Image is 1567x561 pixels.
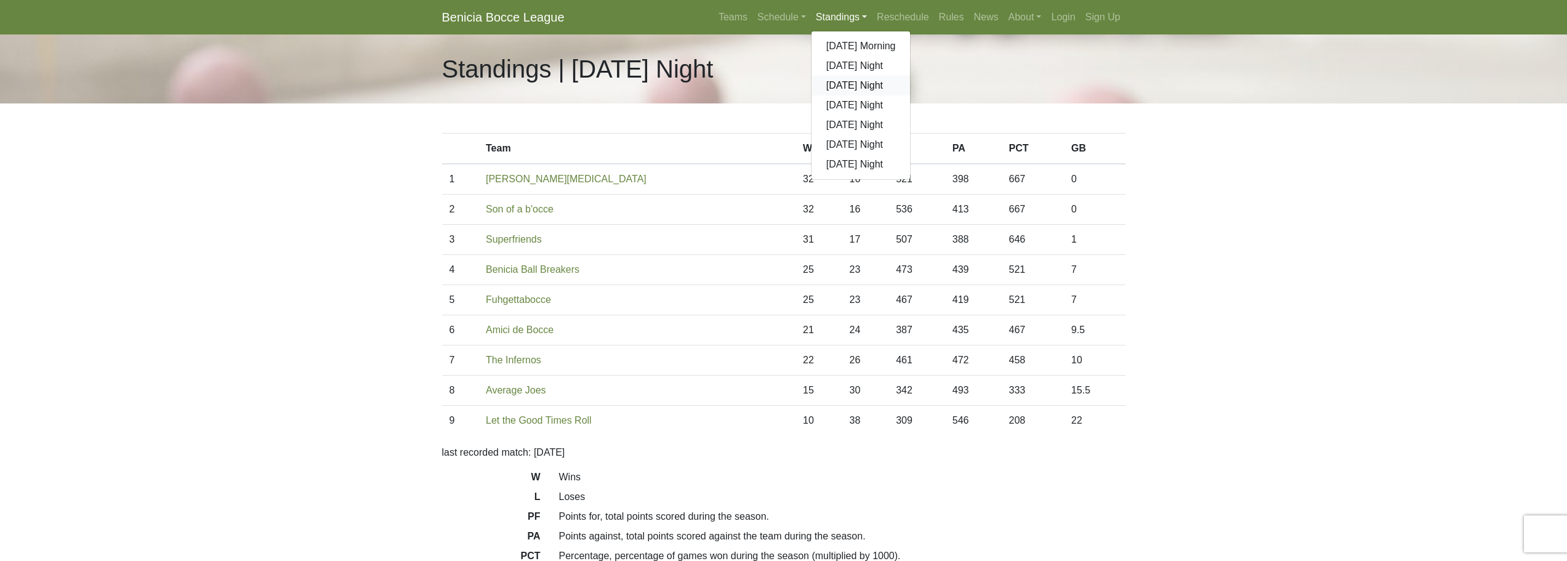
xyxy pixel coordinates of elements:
[945,345,1002,376] td: 472
[442,445,1126,460] p: last recorded match: [DATE]
[486,415,592,426] a: Let the Good Times Roll
[1001,406,1063,436] td: 208
[888,164,945,195] td: 521
[888,315,945,345] td: 387
[842,195,889,225] td: 16
[945,315,1002,345] td: 435
[945,376,1002,406] td: 493
[888,376,945,406] td: 342
[1001,225,1063,255] td: 646
[478,134,796,164] th: Team
[442,285,479,315] td: 5
[812,135,911,155] a: [DATE] Night
[796,285,842,315] td: 25
[934,5,969,30] a: Rules
[433,529,550,549] dt: PA
[842,376,889,406] td: 30
[812,76,911,95] a: [DATE] Night
[842,285,889,315] td: 23
[842,345,889,376] td: 26
[945,225,1002,255] td: 388
[433,490,550,509] dt: L
[888,255,945,285] td: 473
[1081,5,1126,30] a: Sign Up
[486,204,554,214] a: Son of a b'occe
[1004,5,1047,30] a: About
[812,36,911,56] a: [DATE] Morning
[842,255,889,285] td: 23
[486,325,554,335] a: Amici de Bocce
[1064,225,1126,255] td: 1
[888,225,945,255] td: 507
[442,225,479,255] td: 3
[945,255,1002,285] td: 439
[842,315,889,345] td: 24
[842,225,889,255] td: 17
[486,355,541,365] a: The Infernos
[796,255,842,285] td: 25
[442,54,714,84] h1: Standings | [DATE] Night
[969,5,1004,30] a: News
[1064,345,1126,376] td: 10
[888,406,945,436] td: 309
[1064,315,1126,345] td: 9.5
[811,31,911,180] div: Standings
[550,529,1135,544] dd: Points against, total points scored against the team during the season.
[486,385,546,395] a: Average Joes
[796,315,842,345] td: 21
[442,5,565,30] a: Benicia Bocce League
[1064,255,1126,285] td: 7
[812,95,911,115] a: [DATE] Night
[486,234,542,244] a: Superfriends
[1001,134,1063,164] th: PCT
[1001,195,1063,225] td: 667
[812,115,911,135] a: [DATE] Night
[1046,5,1080,30] a: Login
[945,285,1002,315] td: 419
[888,345,945,376] td: 461
[1064,285,1126,315] td: 7
[888,285,945,315] td: 467
[811,5,872,30] a: Standings
[1064,376,1126,406] td: 15.5
[442,376,479,406] td: 8
[442,164,479,195] td: 1
[888,134,945,164] th: PF
[1064,195,1126,225] td: 0
[1064,164,1126,195] td: 0
[486,264,579,275] a: Benicia Ball Breakers
[796,376,842,406] td: 15
[812,155,911,174] a: [DATE] Night
[550,509,1135,524] dd: Points for, total points scored during the season.
[1001,345,1063,376] td: 458
[442,255,479,285] td: 4
[1001,315,1063,345] td: 467
[486,174,647,184] a: [PERSON_NAME][MEDICAL_DATA]
[1001,255,1063,285] td: 521
[1064,134,1126,164] th: GB
[945,195,1002,225] td: 413
[442,195,479,225] td: 2
[1001,376,1063,406] td: 333
[1001,164,1063,195] td: 667
[796,195,842,225] td: 32
[796,345,842,376] td: 22
[945,134,1002,164] th: PA
[550,490,1135,504] dd: Loses
[1001,285,1063,315] td: 521
[486,294,551,305] a: Fuhgettabocce
[442,406,479,436] td: 9
[796,164,842,195] td: 32
[442,315,479,345] td: 6
[550,470,1135,485] dd: Wins
[433,509,550,529] dt: PF
[433,470,550,490] dt: W
[1064,406,1126,436] td: 22
[796,406,842,436] td: 10
[945,406,1002,436] td: 546
[945,164,1002,195] td: 398
[442,345,479,376] td: 7
[714,5,752,30] a: Teams
[812,56,911,76] a: [DATE] Night
[752,5,811,30] a: Schedule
